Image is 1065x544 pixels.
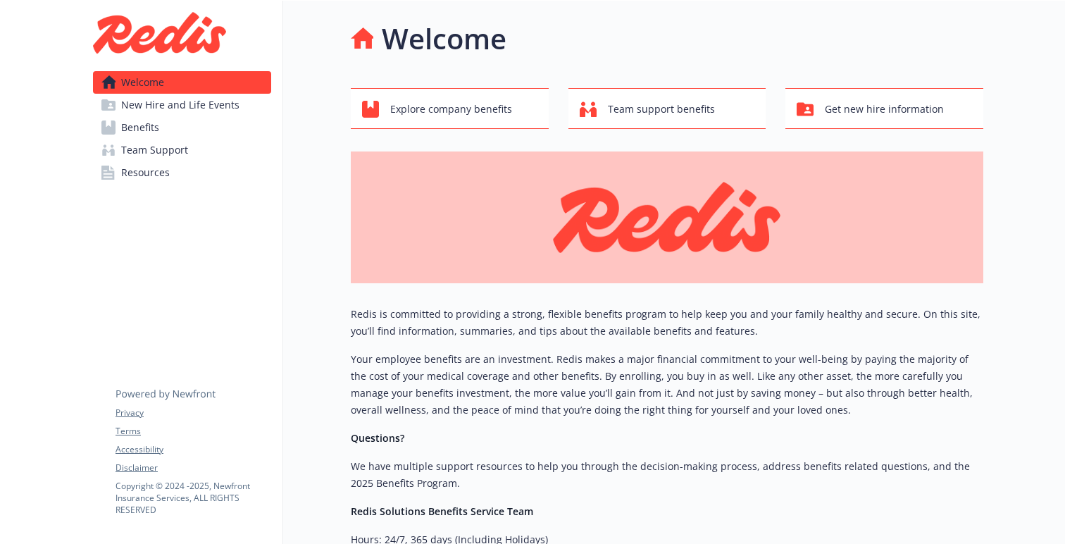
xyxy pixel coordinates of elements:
span: Explore company benefits [390,96,512,123]
img: overview page banner [351,152,983,283]
button: Get new hire information [785,88,983,129]
strong: Redis Solutions Benefits Service Team [351,505,533,518]
span: Get new hire information [825,96,944,123]
span: Resources [121,161,170,184]
a: Privacy [116,407,270,419]
h1: Welcome [382,18,506,60]
a: Resources [93,161,271,184]
span: Benefits [121,116,159,139]
a: Team Support [93,139,271,161]
span: New Hire and Life Events [121,94,239,116]
button: Team support benefits [568,88,766,129]
a: Welcome [93,71,271,94]
p: Redis is committed to providing a strong, flexible benefits program to help keep you and your fam... [351,306,983,340]
span: Team support benefits [608,96,715,123]
p: Copyright © 2024 - 2025 , Newfront Insurance Services, ALL RIGHTS RESERVED [116,480,270,516]
a: Disclaimer [116,462,270,474]
a: Accessibility [116,443,270,456]
a: Terms [116,425,270,438]
p: Your employee benefits are an investment. Redis makes a major financial commitment to your well-b... [351,351,983,419]
a: Benefits [93,116,271,139]
a: New Hire and Life Events [93,94,271,116]
span: Welcome [121,71,164,94]
strong: Questions? [351,431,404,445]
p: We have multiple support resources to help you through the decision-making process, address benef... [351,458,983,492]
span: Team Support [121,139,188,161]
button: Explore company benefits [351,88,549,129]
